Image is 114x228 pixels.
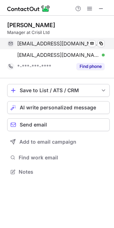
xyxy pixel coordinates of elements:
button: Find work email [7,153,110,163]
span: Send email [20,122,47,128]
div: Save to List / ATS / CRM [20,88,97,93]
button: Send email [7,118,110,131]
div: [PERSON_NAME] [7,21,55,29]
span: Add to email campaign [19,139,76,145]
div: Manager at Crisil Ltd [7,29,110,36]
button: Notes [7,167,110,177]
button: AI write personalized message [7,101,110,114]
span: Find work email [19,154,107,161]
button: save-profile-one-click [7,84,110,97]
button: Reveal Button [76,63,105,70]
button: Add to email campaign [7,135,110,148]
span: [EMAIL_ADDRESS][DOMAIN_NAME] [17,52,99,58]
span: AI write personalized message [20,105,96,110]
img: ContactOut v5.3.10 [7,4,50,13]
span: [EMAIL_ADDRESS][DOMAIN_NAME] [17,40,99,47]
span: Notes [19,169,107,175]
